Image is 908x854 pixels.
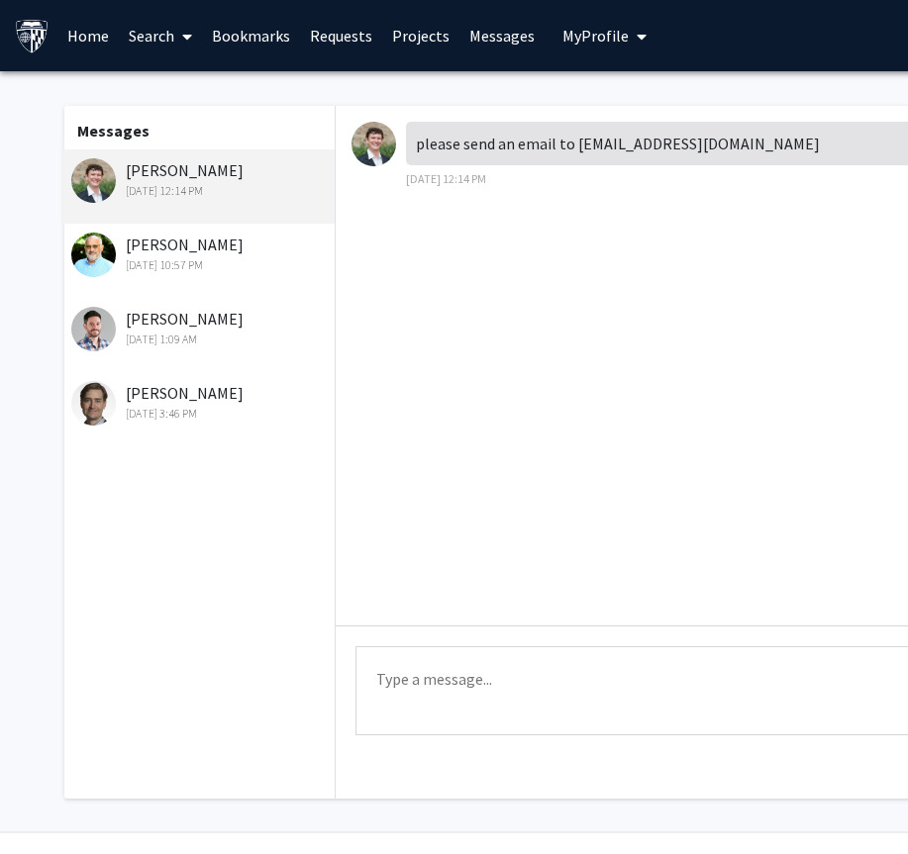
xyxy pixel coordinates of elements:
[71,405,330,423] div: [DATE] 3:46 PM
[202,1,300,70] a: Bookmarks
[71,233,330,274] div: [PERSON_NAME]
[119,1,202,70] a: Search
[71,307,116,351] img: Laureano Moro-Velazquez
[71,158,116,203] img: Kenton Murray
[71,381,330,423] div: [PERSON_NAME]
[459,1,545,70] a: Messages
[71,381,116,426] img: Ben Van Durme
[71,233,116,277] img: Andreas Andreou
[71,182,330,200] div: [DATE] 12:14 PM
[57,1,119,70] a: Home
[382,1,459,70] a: Projects
[71,158,330,200] div: [PERSON_NAME]
[300,1,382,70] a: Requests
[71,307,330,348] div: [PERSON_NAME]
[71,256,330,274] div: [DATE] 10:57 PM
[352,122,396,166] img: Kenton Murray
[71,331,330,348] div: [DATE] 1:09 AM
[406,171,486,186] span: [DATE] 12:14 PM
[77,121,150,141] b: Messages
[15,765,84,839] iframe: Chat
[562,26,629,46] span: My Profile
[15,19,50,53] img: Johns Hopkins University Logo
